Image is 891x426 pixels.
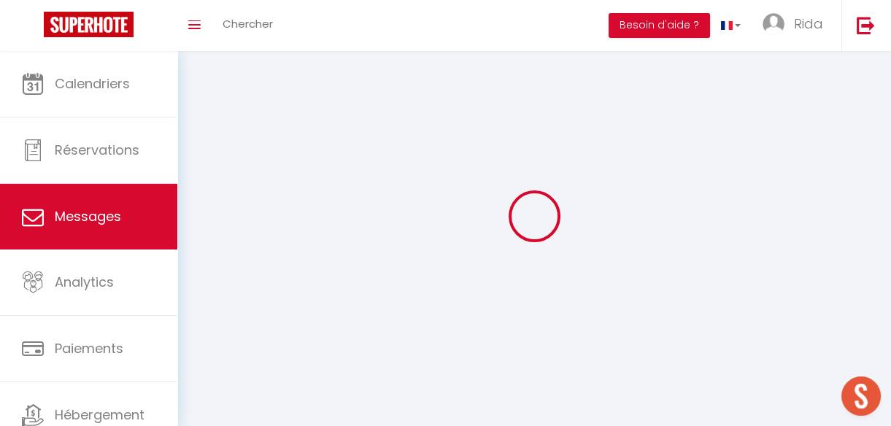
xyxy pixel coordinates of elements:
[55,141,139,159] span: Réservations
[857,16,875,34] img: logout
[55,74,130,93] span: Calendriers
[55,273,114,291] span: Analytics
[44,12,134,37] img: Super Booking
[794,15,823,33] span: Rida
[55,207,121,225] span: Messages
[609,13,710,38] button: Besoin d'aide ?
[55,406,144,424] span: Hébergement
[55,339,123,357] span: Paiements
[763,13,784,35] img: ...
[223,16,273,31] span: Chercher
[841,376,881,416] div: Ouvrir le chat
